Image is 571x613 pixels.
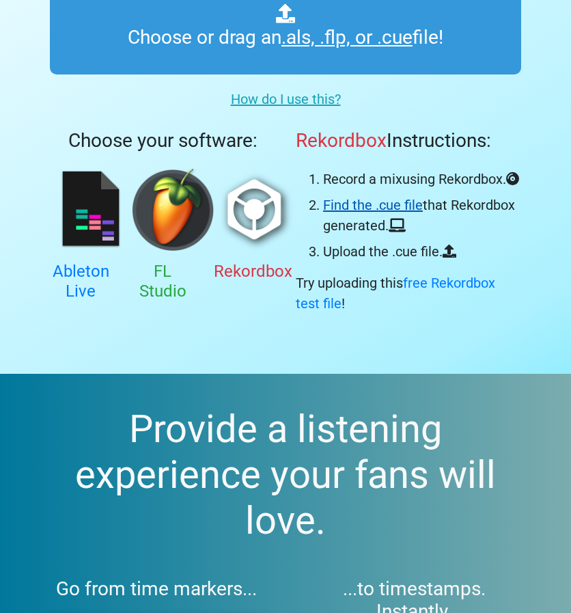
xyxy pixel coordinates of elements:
[323,197,423,213] a: Find the .cue file
[296,273,521,314] p: Try uploading this !
[323,171,402,187] strong: Record a mix
[296,129,387,152] span: Rekordbox
[296,275,495,312] a: free Rekordbox test file
[132,169,214,251] img: fl.png
[50,262,111,301] h4: Ableton Live
[50,129,275,152] h3: Choose your software:
[132,262,193,301] h4: FL Studio
[50,577,264,601] h3: Go from time markers...
[323,241,521,262] li: .
[214,169,296,251] img: rb.png
[231,91,341,107] u: How do I use this?
[214,262,275,282] h4: Rekordbox
[296,129,521,152] h3: Instructions:
[50,169,132,251] img: ableton.png
[33,407,538,545] h2: Provide a listening experience your fans will love.
[323,243,439,260] strong: Upload the .cue file
[323,195,521,236] li: that Rekordbox generated.
[323,169,521,189] li: using Rekordbox.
